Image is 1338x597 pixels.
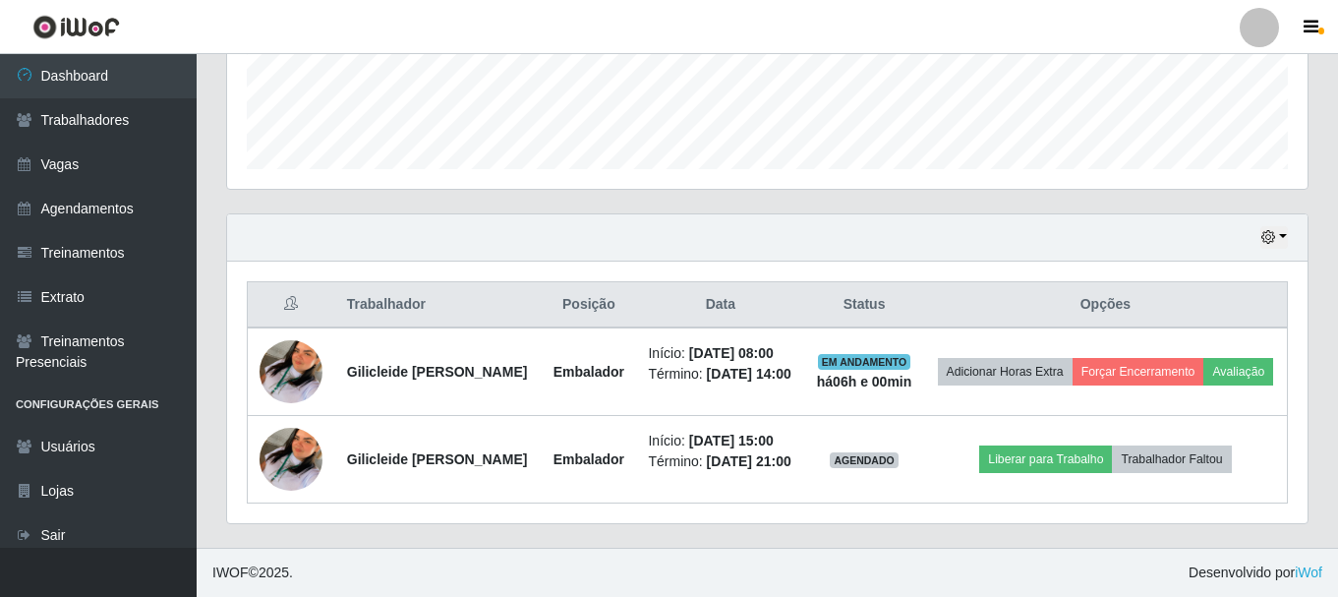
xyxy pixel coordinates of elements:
[938,358,1073,386] button: Adicionar Horas Extra
[830,452,899,468] span: AGENDADO
[347,364,528,380] strong: Gilicleide [PERSON_NAME]
[541,282,636,328] th: Posição
[1203,358,1273,386] button: Avaliação
[347,451,528,467] strong: Gilicleide [PERSON_NAME]
[689,433,774,448] time: [DATE] 15:00
[817,374,912,389] strong: há 06 h e 00 min
[212,565,249,580] span: IWOF
[979,446,1112,473] button: Liberar para Trabalho
[707,453,791,469] time: [DATE] 21:00
[1073,358,1204,386] button: Forçar Encerramento
[924,282,1288,328] th: Opções
[648,451,792,472] li: Término:
[1295,565,1322,580] a: iWof
[260,403,322,515] img: 1757527845912.jpeg
[335,282,541,328] th: Trabalhador
[689,345,774,361] time: [DATE] 08:00
[553,451,624,467] strong: Embalador
[1112,446,1231,473] button: Trabalhador Faltou
[212,563,293,583] span: © 2025 .
[636,282,804,328] th: Data
[648,364,792,385] li: Término:
[648,343,792,364] li: Início:
[648,431,792,451] li: Início:
[818,354,911,370] span: EM ANDAMENTO
[260,316,322,428] img: 1757527845912.jpeg
[804,282,924,328] th: Status
[553,364,624,380] strong: Embalador
[32,15,120,39] img: CoreUI Logo
[707,366,791,382] time: [DATE] 14:00
[1189,563,1322,583] span: Desenvolvido por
